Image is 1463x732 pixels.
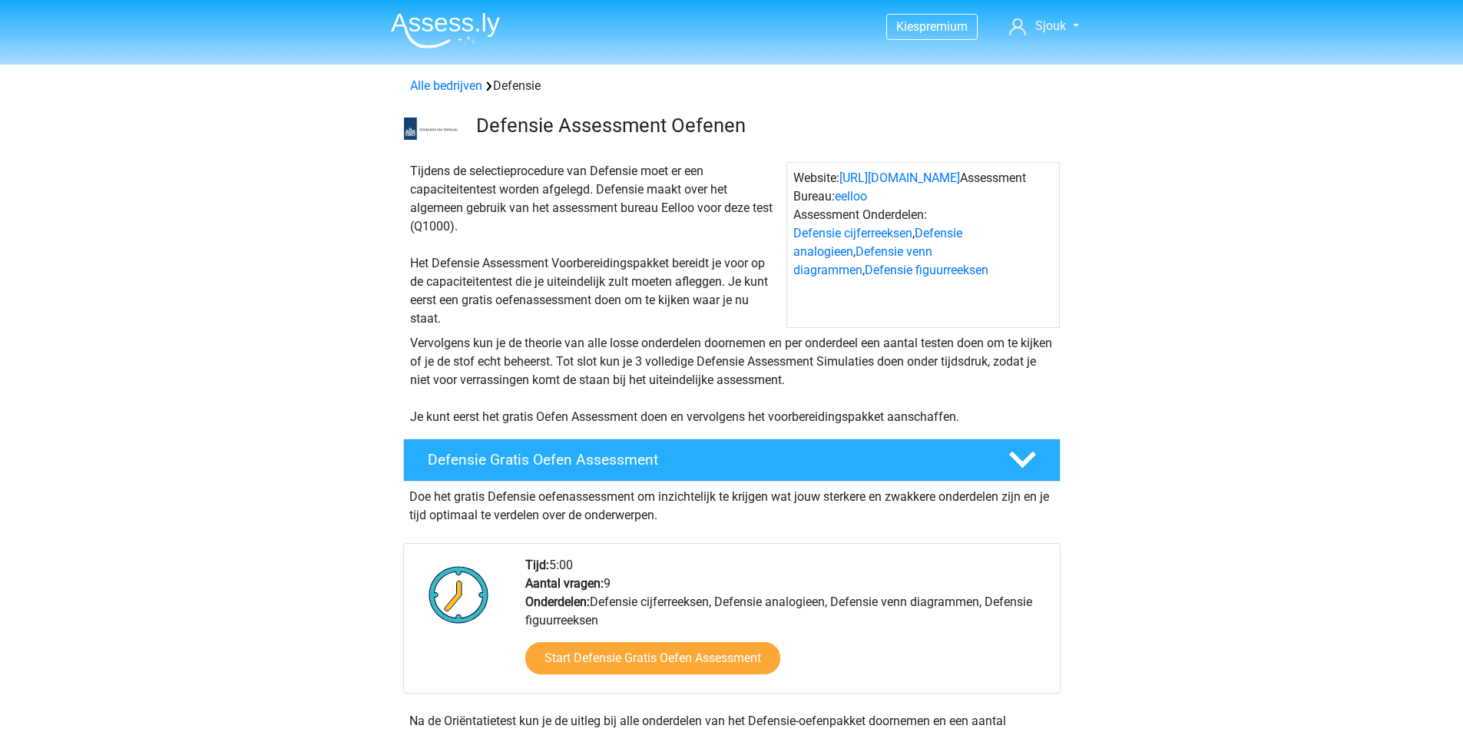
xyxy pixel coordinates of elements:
[410,78,482,93] a: Alle bedrijven
[397,439,1067,482] a: Defensie Gratis Oefen Assessment
[793,226,962,259] a: Defensie analogieen
[1003,17,1084,35] a: Sjouk
[919,19,968,34] span: premium
[428,451,984,469] h4: Defensie Gratis Oefen Assessment
[887,16,977,37] a: Kiespremium
[896,19,919,34] span: Kies
[525,642,780,674] a: Start Defensie Gratis Oefen Assessment
[476,114,1048,137] h3: Defensie Assessment Oefenen
[420,556,498,633] img: Klok
[391,12,500,48] img: Assessly
[793,226,912,240] a: Defensie cijferreeksen
[525,558,549,572] b: Tijd:
[793,244,932,277] a: Defensie venn diagrammen
[514,556,1059,693] div: 5:00 9 Defensie cijferreeksen, Defensie analogieen, Defensie venn diagrammen, Defensie figuurreeksen
[404,334,1060,426] div: Vervolgens kun je de theorie van alle losse onderdelen doornemen en per onderdeel een aantal test...
[865,263,988,277] a: Defensie figuurreeksen
[525,595,590,609] b: Onderdelen:
[403,482,1061,525] div: Doe het gratis Defensie oefenassessment om inzichtelijk te krijgen wat jouw sterkere en zwakkere ...
[1035,18,1066,33] span: Sjouk
[839,171,960,185] a: [URL][DOMAIN_NAME]
[786,162,1060,328] div: Website: Assessment Bureau: Assessment Onderdelen: , , ,
[835,189,867,204] a: eelloo
[404,162,786,328] div: Tijdens de selectieprocedure van Defensie moet er een capaciteitentest worden afgelegd. Defensie ...
[404,77,1060,95] div: Defensie
[525,576,604,591] b: Aantal vragen:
